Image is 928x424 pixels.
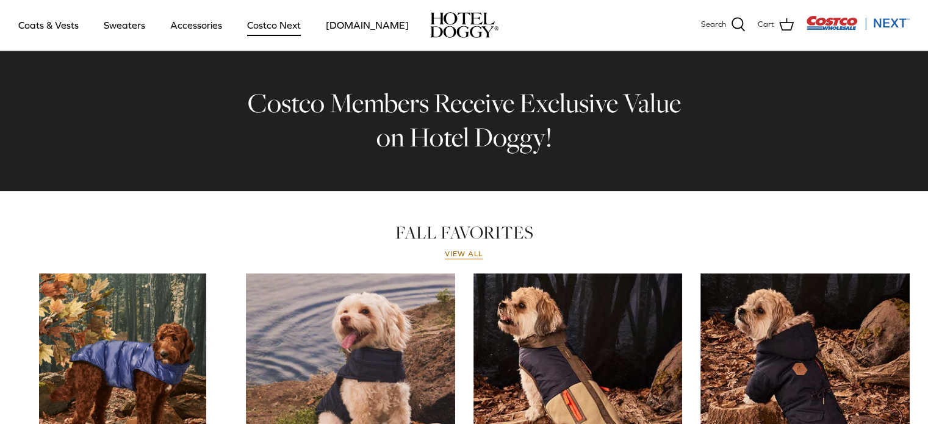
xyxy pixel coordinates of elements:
a: View all [445,250,484,259]
a: Search [701,17,746,33]
a: [DOMAIN_NAME] [315,4,420,46]
a: hoteldoggy.com hoteldoggycom [430,12,498,38]
h2: Costco Members Receive Exclusive Value on Hotel Doggy! [239,86,690,155]
a: Cart [758,17,794,33]
a: Costco Next [236,4,312,46]
span: Cart [758,18,774,31]
a: Sweaters [93,4,156,46]
img: hoteldoggycom [430,12,498,38]
a: FALL FAVORITES [395,220,533,245]
img: Costco Next [806,15,910,31]
a: Accessories [159,4,233,46]
span: Search [701,18,726,31]
a: Coats & Vests [7,4,90,46]
a: Visit Costco Next [806,23,910,32]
